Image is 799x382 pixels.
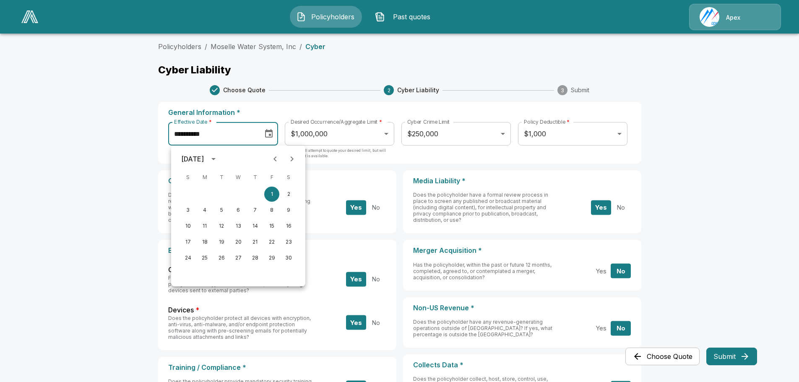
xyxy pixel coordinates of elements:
button: 25 [197,250,212,265]
a: Policyholders [158,42,201,51]
button: 12 [214,218,229,234]
button: Yes [346,315,366,330]
p: Media Liability * [413,177,631,185]
button: 1 [264,187,279,202]
button: 28 [247,250,263,265]
button: 9 [281,203,296,218]
button: 18 [197,234,212,249]
button: Yes [346,272,366,286]
button: Policyholders IconPolicyholders [290,6,362,28]
span: Cloud [168,265,187,275]
button: No [611,264,631,278]
div: $1,000,000 [285,122,394,146]
button: 22 [264,234,279,249]
p: Merger Acquisition * [413,247,631,255]
p: Cyber [305,43,325,50]
span: Choose Quote [223,86,265,94]
span: Submit [571,86,589,94]
p: Training / Compliance * [168,364,386,372]
button: No [366,272,386,286]
p: Collects Data * [413,361,631,369]
li: / [205,42,207,52]
span: Do policyholder employees authenticate fund transfer requests, prevent unauthorized employees fro... [168,192,310,223]
button: 3 [180,203,195,218]
button: Previous month [267,151,284,167]
button: 30 [281,250,296,265]
span: Devices [168,305,194,315]
button: 20 [231,234,246,249]
li: / [299,42,302,52]
button: 2 [281,187,296,202]
button: 4 [197,203,212,218]
button: 24 [180,250,195,265]
button: No [366,315,386,330]
div: $250,000 [401,122,510,146]
button: 13 [231,218,246,234]
span: Tuesday [214,169,229,186]
button: Submit [706,348,757,365]
label: Effective Date [174,118,211,125]
p: Encryption * [168,247,386,255]
button: Yes [346,200,366,215]
button: 10 [180,218,195,234]
p: Carriers will attempt to quote your desired limit, but will return what is available. [285,148,394,164]
text: 3 [561,87,564,94]
button: Yes [591,264,611,278]
span: Thursday [247,169,263,186]
span: For sensitive information stored on the cloud, does the policyholder encrypt all emails, mobile, ... [168,275,304,294]
button: Choose Quote [625,348,700,365]
img: Policyholders Icon [296,12,306,22]
button: calendar view is open, switch to year view [206,152,221,166]
span: Does the policyholder protect all devices with encryption, anti-virus, anti-malware, and/or endpo... [168,315,311,340]
div: [DATE] [181,154,204,164]
button: 15 [264,218,279,234]
button: 7 [247,203,263,218]
button: No [611,321,631,335]
p: Cyber Liability [158,65,641,75]
span: Sunday [180,169,195,186]
button: No [611,200,631,215]
button: No [366,200,386,215]
img: AA Logo [21,10,38,23]
nav: breadcrumb [158,42,641,52]
button: 26 [214,250,229,265]
button: Yes [591,321,611,335]
button: 16 [281,218,296,234]
a: Moselle Water System, Inc [211,42,296,51]
span: Wednesday [231,169,246,186]
button: 14 [247,218,263,234]
button: Choose date, selected date is Nov 1, 2024 [260,125,277,142]
button: Past quotes IconPast quotes [369,6,441,28]
label: Cyber Crime Limit [407,118,450,125]
span: Saturday [281,169,296,186]
button: 5 [214,203,229,218]
span: Past quotes [388,12,435,22]
div: $1,000 [518,122,627,146]
button: Next month [284,151,300,167]
button: 11 [197,218,212,234]
button: 23 [281,234,296,249]
p: Cyber Crime * [168,177,386,185]
text: 2 [388,87,390,94]
button: 29 [264,250,279,265]
p: Non-US Revenue * [413,304,631,312]
label: Policy Deductible [524,118,570,125]
span: Cyber Liability [397,86,439,94]
label: Desired Occurrence/Aggregate Limit [291,118,382,125]
img: Past quotes Icon [375,12,385,22]
span: Policyholders [310,12,356,22]
button: 17 [180,234,195,249]
span: Does the policyholder have a formal review process in place to screen any published or broadcast ... [413,192,548,223]
span: Has the policyholder, within the past or future 12 months, completed, agreed to, or contemplated ... [413,262,552,281]
button: 27 [231,250,246,265]
span: Friday [264,169,279,186]
button: Yes [591,200,611,215]
button: 8 [264,203,279,218]
button: 19 [214,234,229,249]
button: 6 [231,203,246,218]
button: 21 [247,234,263,249]
span: Monday [197,169,212,186]
span: Does the policyholder have any revenue-generating operations outside of [GEOGRAPHIC_DATA]? If yes... [413,319,552,338]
